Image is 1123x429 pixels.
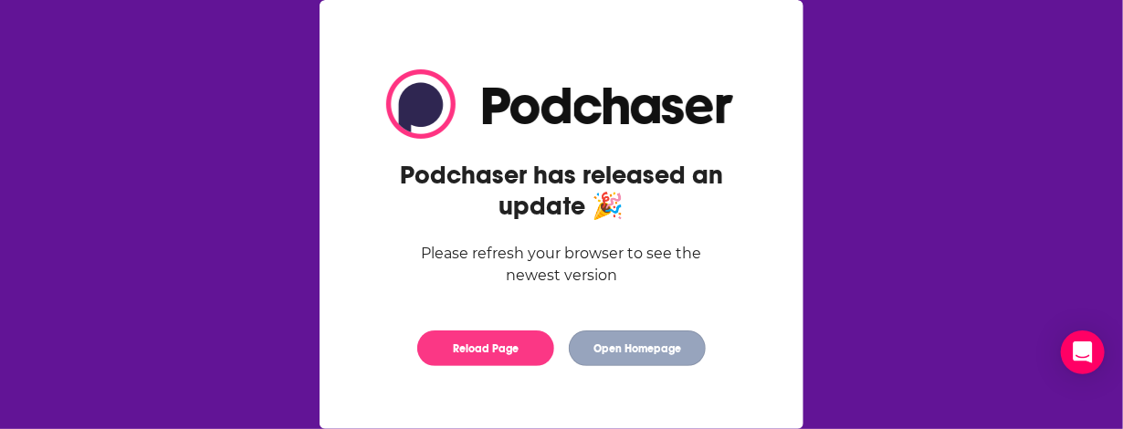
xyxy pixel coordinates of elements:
div: Open Intercom Messenger [1061,330,1105,374]
button: Reload Page [417,330,554,366]
img: Logo [386,69,737,139]
button: Open Homepage [569,330,706,366]
div: Please refresh your browser to see the newest version [386,243,737,287]
h2: Podchaser has released an update 🎉 [386,160,737,222]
